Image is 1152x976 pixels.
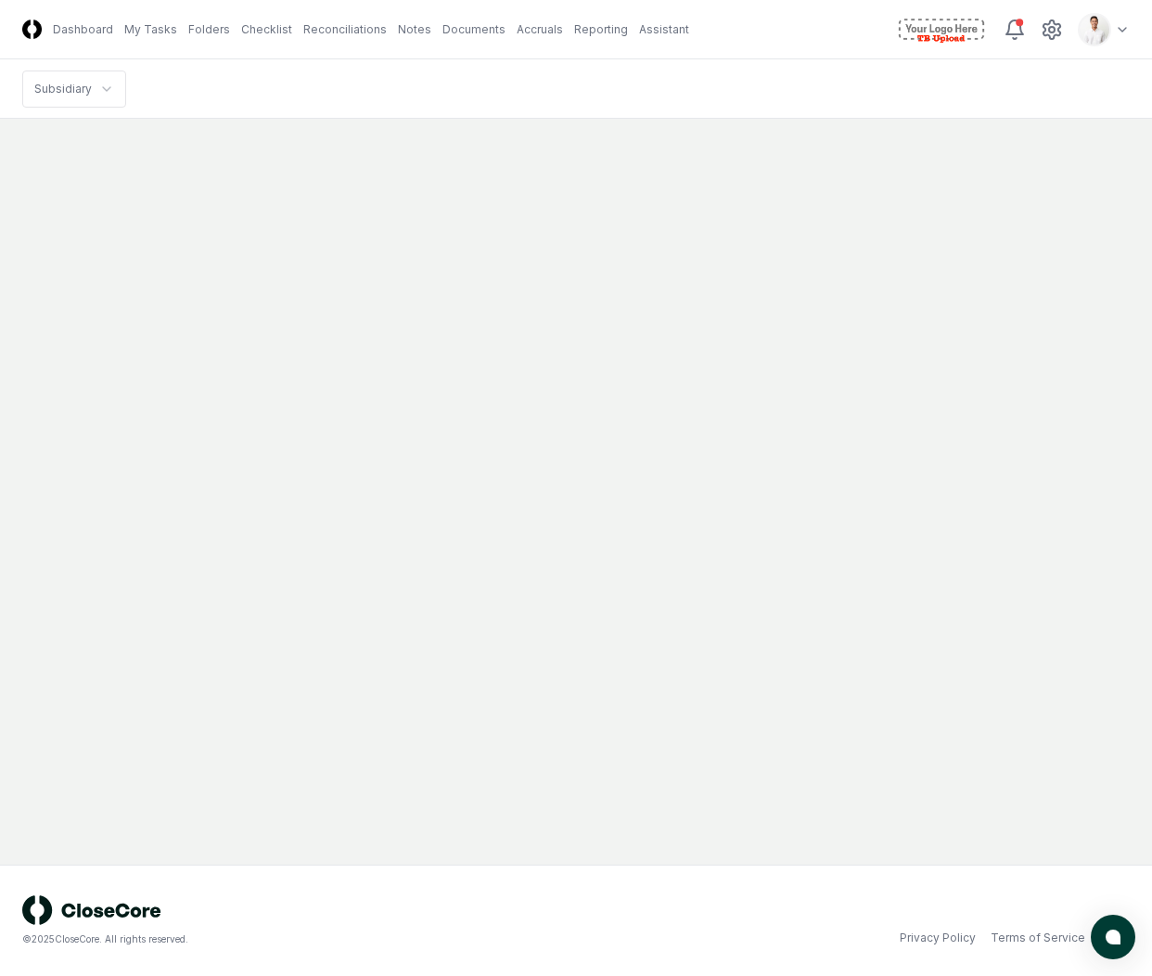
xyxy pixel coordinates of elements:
button: atlas-launcher [1091,915,1135,959]
img: logo [22,895,161,925]
a: Privacy Policy [900,930,976,946]
img: TB Upload Demo logo [894,15,989,45]
a: Dashboard [53,21,113,38]
a: Notes [398,21,431,38]
a: My Tasks [124,21,177,38]
div: Subsidiary [34,81,92,97]
a: Assistant [639,21,689,38]
a: Accruals [517,21,563,38]
a: Terms of Service [991,930,1085,946]
a: Folders [188,21,230,38]
a: Checklist [241,21,292,38]
nav: breadcrumb [22,71,126,108]
a: Reconciliations [303,21,387,38]
img: d09822cc-9b6d-4858-8d66-9570c114c672_b0bc35f1-fa8e-4ccc-bc23-b02c2d8c2b72.png [1080,15,1109,45]
a: Documents [442,21,506,38]
div: © 2025 CloseCore. All rights reserved. [22,932,576,946]
img: Logo [22,19,42,39]
a: Reporting [574,21,628,38]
